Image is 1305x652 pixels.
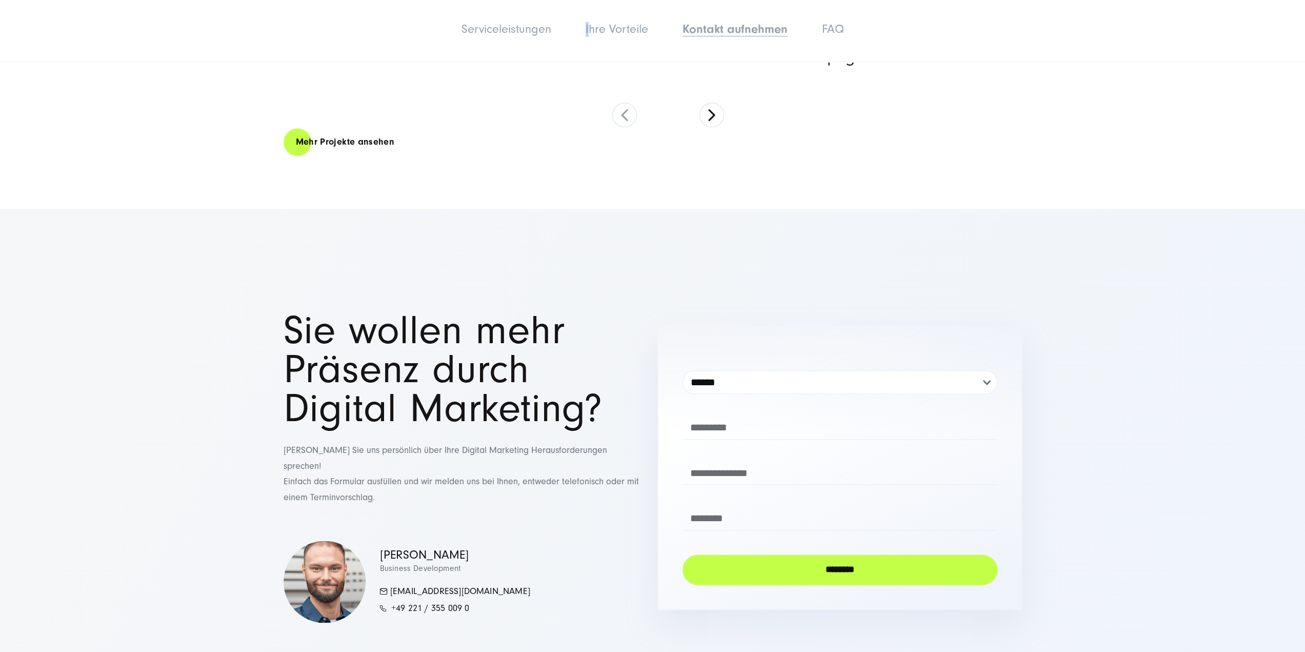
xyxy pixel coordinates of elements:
span: +49 221 / 355 009 0 [391,603,469,614]
p: Business Development [380,562,530,575]
a: Mehr Projekte ansehen [284,127,407,156]
a: Serviceleistungen [461,22,551,36]
p: [PERSON_NAME] Sie uns persönlich über Ihre Digital Marketing Herausforderungen sprechen! Einfach ... [284,443,648,505]
a: FAQ [822,22,844,36]
img: Lukas-Kamm [284,541,366,623]
a: Ihre Vorteile [586,22,648,36]
p: [PERSON_NAME] [380,547,530,562]
a: [EMAIL_ADDRESS][DOMAIN_NAME] [380,586,530,597]
a: Kontakt aufnehmen [682,22,788,36]
h1: Sie wollen mehr Präsenz durch Digital Marketing? [284,311,648,428]
a: +49 221 / 355 009 0 [380,603,470,614]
